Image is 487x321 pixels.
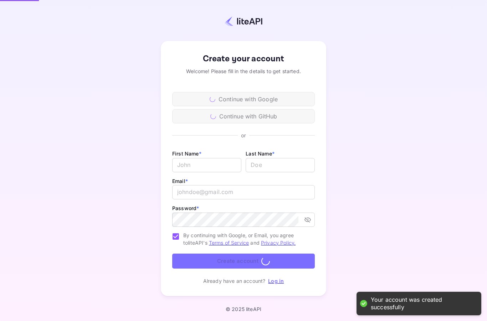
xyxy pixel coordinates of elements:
p: Already have an account? [203,277,266,285]
label: Email [172,178,188,184]
a: Terms of Service [209,240,249,246]
label: Password [172,205,199,211]
a: Log in [268,278,284,284]
div: Create your account [172,52,315,65]
p: © 2025 liteAPI [226,306,261,312]
div: Your account was created successfully [371,296,474,311]
input: johndoe@gmail.com [172,185,315,199]
label: Last Name [246,151,275,157]
input: Doe [246,158,315,172]
input: John [172,158,241,172]
img: liteapi [225,16,262,26]
a: Privacy Policy. [261,240,296,246]
span: By continuing with Google, or Email, you agree to liteAPI's and [183,231,309,246]
label: First Name [172,151,201,157]
div: Welcome! Please fill in the details to get started. [172,67,315,75]
div: Continue with Google [172,92,315,106]
button: toggle password visibility [301,213,314,226]
div: Continue with GitHub [172,109,315,123]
